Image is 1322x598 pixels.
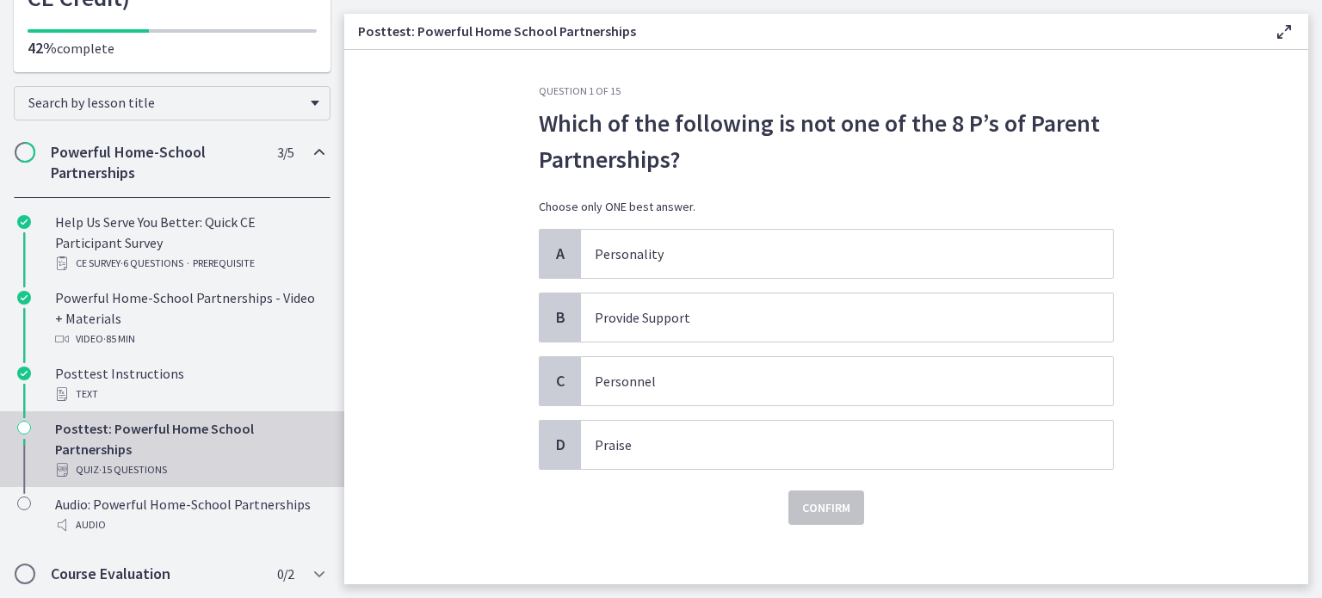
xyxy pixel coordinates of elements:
span: · 15 Questions [99,459,167,480]
div: Search by lesson title [14,86,330,120]
button: Confirm [788,490,864,525]
p: Provide Support [595,307,1065,328]
div: Posttest Instructions [55,363,324,404]
span: · 6 Questions [120,253,183,274]
p: Praise [595,435,1065,455]
span: Search by lesson title [28,94,302,111]
span: A [550,244,571,264]
h2: Powerful Home-School Partnerships [51,142,261,183]
h3: Posttest: Powerful Home School Partnerships [358,21,1246,41]
i: Completed [17,215,31,229]
span: Confirm [802,497,850,518]
span: 3 / 5 [277,142,293,163]
h3: Question 1 of 15 [539,84,1114,98]
div: Powerful Home-School Partnerships - Video + Materials [55,287,324,349]
p: Choose only ONE best answer. [539,198,1114,215]
span: C [550,371,571,391]
span: 42% [28,38,57,58]
i: Completed [17,367,31,380]
div: Posttest: Powerful Home School Partnerships [55,418,324,480]
h2: Course Evaluation [51,564,261,584]
span: · [187,253,189,274]
div: Audio: Powerful Home-School Partnerships [55,494,324,535]
div: Audio [55,515,324,535]
p: Personality [595,244,1065,264]
span: B [550,307,571,328]
p: Which of the following is not one of the 8 P’s of Parent Partnerships? [539,105,1114,177]
span: · 85 min [103,329,135,349]
span: 0 / 2 [277,564,293,584]
div: Text [55,384,324,404]
i: Completed [17,291,31,305]
span: PREREQUISITE [193,253,255,274]
div: Quiz [55,459,324,480]
p: complete [28,38,317,59]
p: Personnel [595,371,1065,391]
div: Video [55,329,324,349]
span: D [550,435,571,455]
div: CE Survey [55,253,324,274]
div: Help Us Serve You Better: Quick CE Participant Survey [55,212,324,274]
